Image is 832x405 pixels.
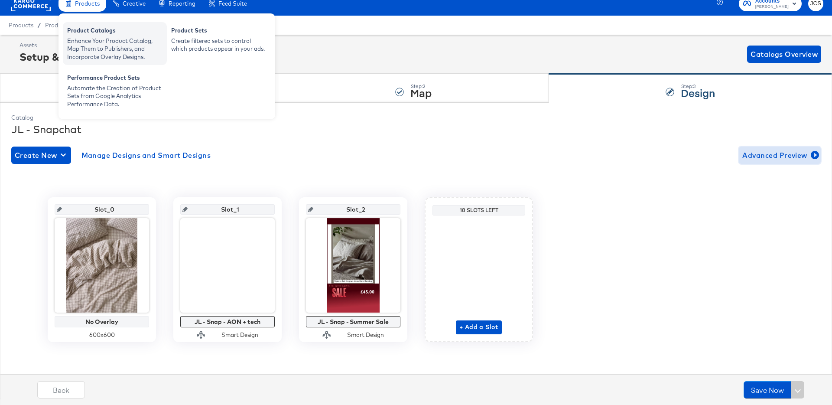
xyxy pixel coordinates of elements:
span: Manage Designs and Smart Designs [81,149,211,161]
div: JL - Snap - Summer Sale [308,318,398,325]
div: JL - Snap - AON + tech [182,318,273,325]
div: 18 Slots Left [435,207,523,214]
button: Create New [11,147,71,164]
div: Smart Design [347,331,384,339]
button: Catalogs Overview [747,46,821,63]
div: Step: 2 [410,83,432,89]
div: JL - Snapchat [11,122,821,137]
div: Assets [19,41,128,49]
div: Smart Design [221,331,258,339]
span: [PERSON_NAME] [755,3,789,10]
div: 600 x 600 [55,331,149,339]
span: Products [9,22,33,29]
div: Step: 3 [681,83,715,89]
button: + Add a Slot [456,320,502,334]
span: Advanced Preview [742,149,817,161]
span: Create New [15,149,68,161]
span: Catalogs Overview [751,48,818,60]
button: Back [37,381,85,398]
div: Catalog [11,114,821,122]
strong: Map [410,85,432,100]
span: / [33,22,45,29]
button: Save Now [744,381,791,398]
button: Advanced Preview [739,147,821,164]
div: Setup & Map Catalog [19,49,128,64]
strong: Design [681,85,715,100]
div: No Overlay [57,318,147,325]
button: Manage Designs and Smart Designs [78,147,214,164]
span: + Add a Slot [459,322,498,333]
a: Product Catalogs [45,22,93,29]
